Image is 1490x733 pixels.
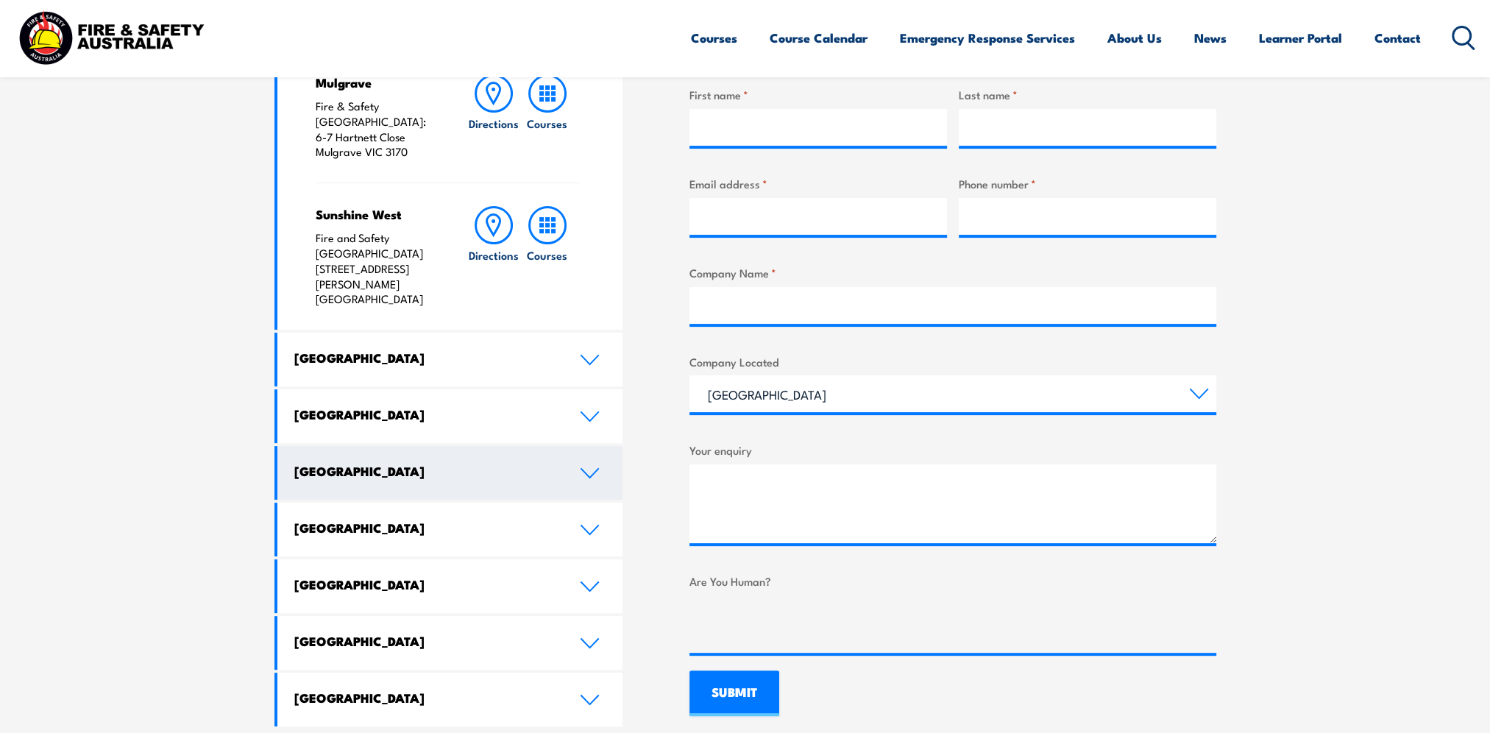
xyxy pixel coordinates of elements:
[689,573,1216,589] label: Are You Human?
[689,264,1216,281] label: Company Name
[689,442,1216,458] label: Your enquiry
[277,389,623,443] a: [GEOGRAPHIC_DATA]
[1107,18,1162,57] a: About Us
[277,333,623,386] a: [GEOGRAPHIC_DATA]
[294,520,558,536] h4: [GEOGRAPHIC_DATA]
[770,18,868,57] a: Course Calendar
[521,206,574,307] a: Courses
[1259,18,1342,57] a: Learner Portal
[277,673,623,726] a: [GEOGRAPHIC_DATA]
[277,616,623,670] a: [GEOGRAPHIC_DATA]
[294,406,558,422] h4: [GEOGRAPHIC_DATA]
[959,86,1216,103] label: Last name
[467,74,520,160] a: Directions
[1194,18,1227,57] a: News
[294,690,558,706] h4: [GEOGRAPHIC_DATA]
[689,353,1216,370] label: Company Located
[316,206,439,222] h4: Sunshine West
[316,74,439,91] h4: Mulgrave
[527,116,567,131] h6: Courses
[959,175,1216,192] label: Phone number
[277,559,623,613] a: [GEOGRAPHIC_DATA]
[277,446,623,500] a: [GEOGRAPHIC_DATA]
[527,247,567,263] h6: Courses
[467,206,520,307] a: Directions
[294,463,558,479] h4: [GEOGRAPHIC_DATA]
[900,18,1075,57] a: Emergency Response Services
[521,74,574,160] a: Courses
[1374,18,1421,57] a: Contact
[691,18,737,57] a: Courses
[689,595,913,653] iframe: reCAPTCHA
[277,503,623,556] a: [GEOGRAPHIC_DATA]
[294,350,558,366] h4: [GEOGRAPHIC_DATA]
[689,86,947,103] label: First name
[294,576,558,592] h4: [GEOGRAPHIC_DATA]
[689,175,947,192] label: Email address
[294,633,558,649] h4: [GEOGRAPHIC_DATA]
[689,670,779,716] input: SUBMIT
[316,99,439,160] p: Fire & Safety [GEOGRAPHIC_DATA]: 6-7 Hartnett Close Mulgrave VIC 3170
[469,247,519,263] h6: Directions
[316,230,439,307] p: Fire and Safety [GEOGRAPHIC_DATA] [STREET_ADDRESS][PERSON_NAME] [GEOGRAPHIC_DATA]
[469,116,519,131] h6: Directions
